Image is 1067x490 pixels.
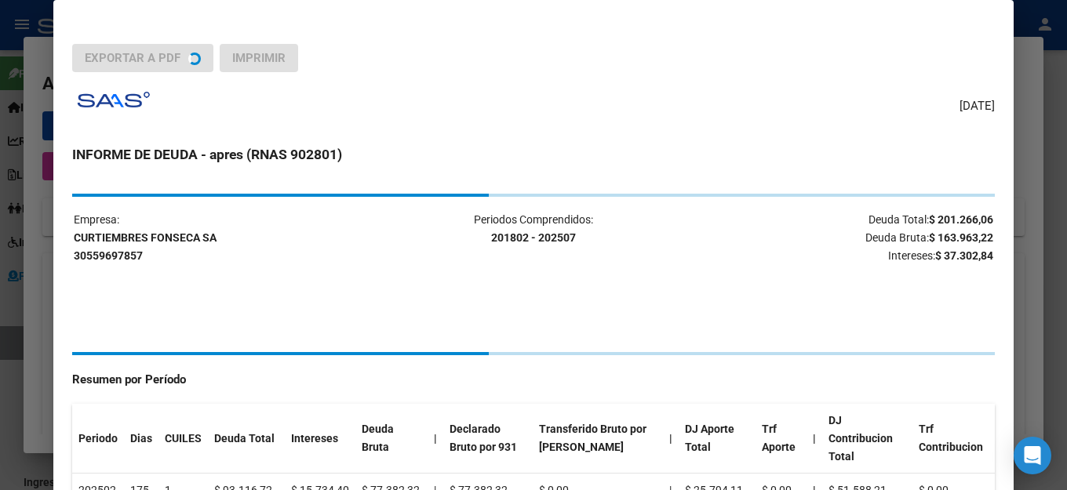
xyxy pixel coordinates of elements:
[158,404,208,474] th: CUILES
[1014,437,1051,474] div: Open Intercom Messenger
[232,51,286,65] span: Imprimir
[72,44,213,72] button: Exportar a PDF
[443,404,533,474] th: Declarado Bruto por 931
[929,231,993,244] strong: $ 163.963,22
[74,231,217,262] strong: CURTIEMBRES FONSECA SA 30559697857
[807,404,822,474] th: |
[355,404,428,474] th: Deuda Bruta
[85,51,180,65] span: Exportar a PDF
[74,211,379,264] p: Empresa:
[124,404,158,474] th: Dias
[220,44,298,72] button: Imprimir
[756,404,807,474] th: Trf Aporte
[72,144,995,165] h3: INFORME DE DEUDA - apres (RNAS 902801)
[822,404,912,474] th: DJ Contribucion Total
[72,371,995,389] h4: Resumen por Período
[533,404,663,474] th: Transferido Bruto por [PERSON_NAME]
[935,249,993,262] strong: $ 37.302,84
[663,404,679,474] th: |
[428,404,443,474] th: |
[208,404,285,474] th: Deuda Total
[960,97,995,115] span: [DATE]
[491,231,576,244] strong: 201802 - 202507
[912,404,995,474] th: Trf Contribucion
[285,404,355,474] th: Intereses
[72,404,124,474] th: Periodo
[929,213,993,226] strong: $ 201.266,06
[381,211,686,247] p: Periodos Comprendidos:
[688,211,993,264] p: Deuda Total: Deuda Bruta: Intereses:
[679,404,756,474] th: DJ Aporte Total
